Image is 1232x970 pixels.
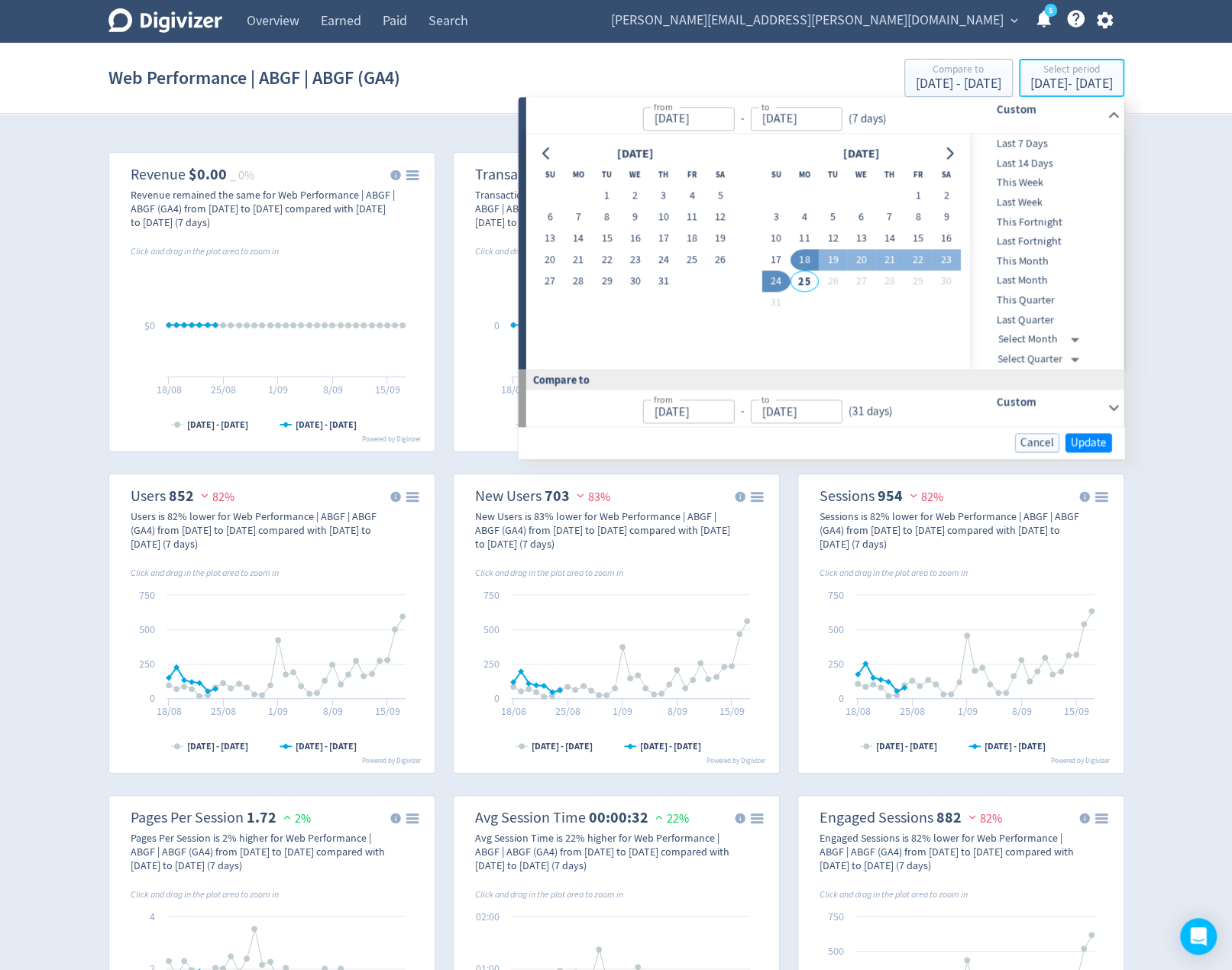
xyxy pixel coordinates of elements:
[985,740,1046,752] text: [DATE] - [DATE]
[131,808,244,827] dt: Pages Per Session
[996,100,1101,118] h6: Custom
[139,588,155,602] text: 750
[573,490,610,505] span: 83%
[475,245,623,257] i: Click and drag in the plot area to zoom in
[532,740,593,752] text: [DATE] - [DATE]
[706,164,734,186] th: Saturday
[761,393,769,406] label: to
[131,487,166,506] dt: Users
[900,704,925,718] text: 25/08
[1180,918,1217,955] div: Open Intercom Messenger
[677,207,706,228] button: 11
[970,310,1121,330] div: Last Quarter
[970,271,1121,291] div: Last Month
[649,186,677,207] button: 3
[1071,437,1107,448] span: Update
[268,704,288,718] text: 1/09
[677,250,706,271] button: 25
[916,77,1001,91] div: [DATE] - [DATE]
[144,318,155,332] text: $0
[564,207,592,228] button: 7
[875,228,904,250] button: 14
[649,164,677,186] th: Thursday
[1011,704,1031,718] text: 8/09
[1019,59,1124,97] button: Select period[DATE]- [DATE]
[970,194,1121,211] span: Last Week
[280,811,295,823] img: positive-performance.svg
[494,691,500,705] text: 0
[828,657,844,671] text: 250
[762,228,790,250] button: 10
[131,888,279,900] i: Click and drag in the plot area to zoom in
[621,250,649,271] button: 23
[475,165,557,184] dt: Transactions
[621,186,649,207] button: 2
[131,509,395,551] div: Users is 82% lower for Web Performance | ABGF | ABGF (GA4) from [DATE] to [DATE] compared with [D...
[475,888,623,900] i: Click and drag in the plot area to zoom in
[611,8,1004,33] span: [PERSON_NAME][EMAIL_ADDRESS][PERSON_NAME][DOMAIN_NAME]
[593,186,621,207] button: 1
[156,704,181,718] text: 18/08
[734,110,750,128] div: -
[970,234,1121,251] span: Last Fortnight
[878,486,903,506] strong: 954
[131,245,279,257] i: Click and drag in the plot area to zoom in
[842,403,892,420] div: ( 31 days )
[847,228,875,250] button: 13
[970,192,1121,212] div: Last Week
[362,435,422,444] text: Powered by Digivizer
[652,811,667,823] img: positive-performance.svg
[965,811,980,823] img: negative-performance.svg
[494,318,500,332] text: 0
[653,100,672,113] label: from
[593,228,621,250] button: 15
[169,486,194,506] strong: 852
[296,419,357,431] text: [DATE] - [DATE]
[875,207,904,228] button: 7
[1020,437,1054,448] span: Cancel
[476,910,500,923] text: 02:00
[996,393,1101,411] h6: Custom
[649,271,677,293] button: 31
[475,188,739,229] div: Transactions remained the same for Web Performance | ABGF | ABGF (GA4) from [DATE] to [DATE] comp...
[906,490,921,501] img: negative-performance.svg
[970,232,1121,252] div: Last Fortnight
[653,393,672,406] label: from
[677,228,706,250] button: 18
[820,567,968,579] i: Click and drag in the plot area to zoom in
[762,271,790,293] button: 24
[970,175,1121,192] span: This Week
[475,831,739,872] div: Avg Session Time is 22% higher for Web Performance | ABGF | ABGF (GA4) from [DATE] to [DATE] comp...
[535,228,564,250] button: 13
[819,271,847,293] button: 26
[156,383,181,396] text: 18/08
[719,704,744,718] text: 15/09
[820,509,1084,551] div: Sessions is 82% lower for Web Performance | ABGF | ABGF (GA4) from [DATE] to [DATE] compared with...
[573,490,588,501] img: negative-performance.svg
[483,657,500,671] text: 250
[374,383,399,396] text: 15/09
[500,704,525,718] text: 18/08
[187,419,248,431] text: [DATE] - [DATE]
[211,704,236,718] text: 25/08
[1063,704,1088,718] text: 15/09
[847,271,875,293] button: 27
[762,250,790,271] button: 17
[707,756,766,765] text: Powered by Digivizer
[820,888,968,900] i: Click and drag in the plot area to zoom in
[1051,756,1111,765] text: Powered by Digivizer
[526,97,1124,134] div: from-to(7 days)Custom
[845,704,870,718] text: 18/08
[621,271,649,293] button: 30
[970,214,1121,231] span: This Fortnight
[932,228,960,250] button: 16
[998,349,1085,369] div: Select Quarter
[791,207,819,228] button: 4
[667,704,687,718] text: 8/09
[211,383,236,396] text: 25/08
[197,490,212,501] img: negative-performance.svg
[189,164,227,185] strong: $0.00
[970,134,1121,154] div: Last 7 Days
[535,271,564,293] button: 27
[970,173,1121,193] div: This Week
